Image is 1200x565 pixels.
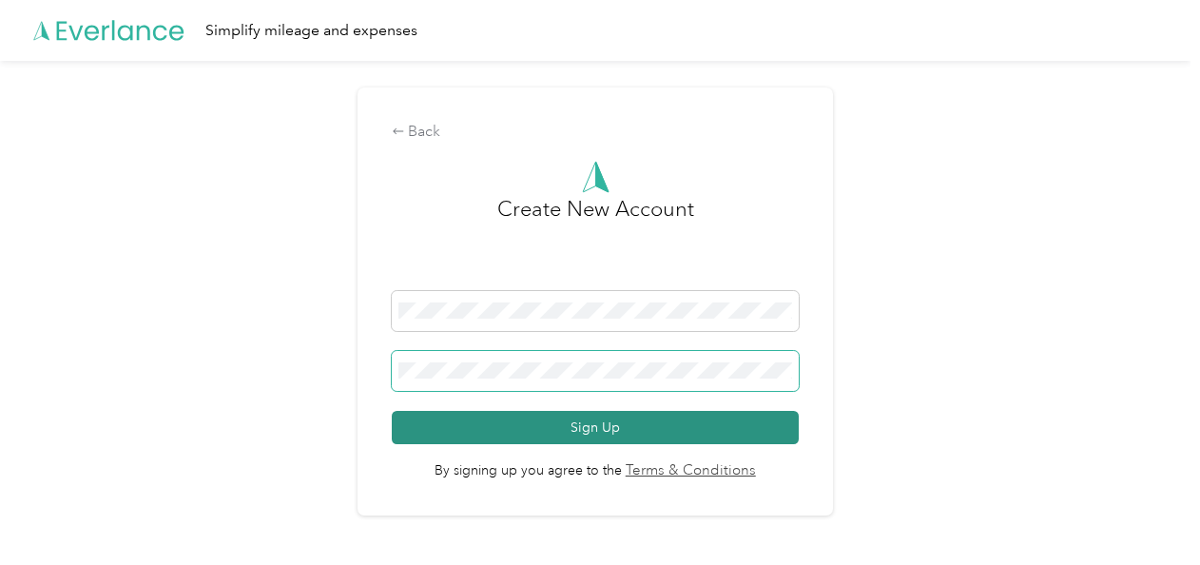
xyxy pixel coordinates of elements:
[622,460,756,482] a: Terms & Conditions
[392,411,800,444] button: Sign Up
[205,19,417,43] div: Simplify mileage and expenses
[497,193,694,291] h3: Create New Account
[392,444,800,482] span: By signing up you agree to the
[392,121,800,144] div: Back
